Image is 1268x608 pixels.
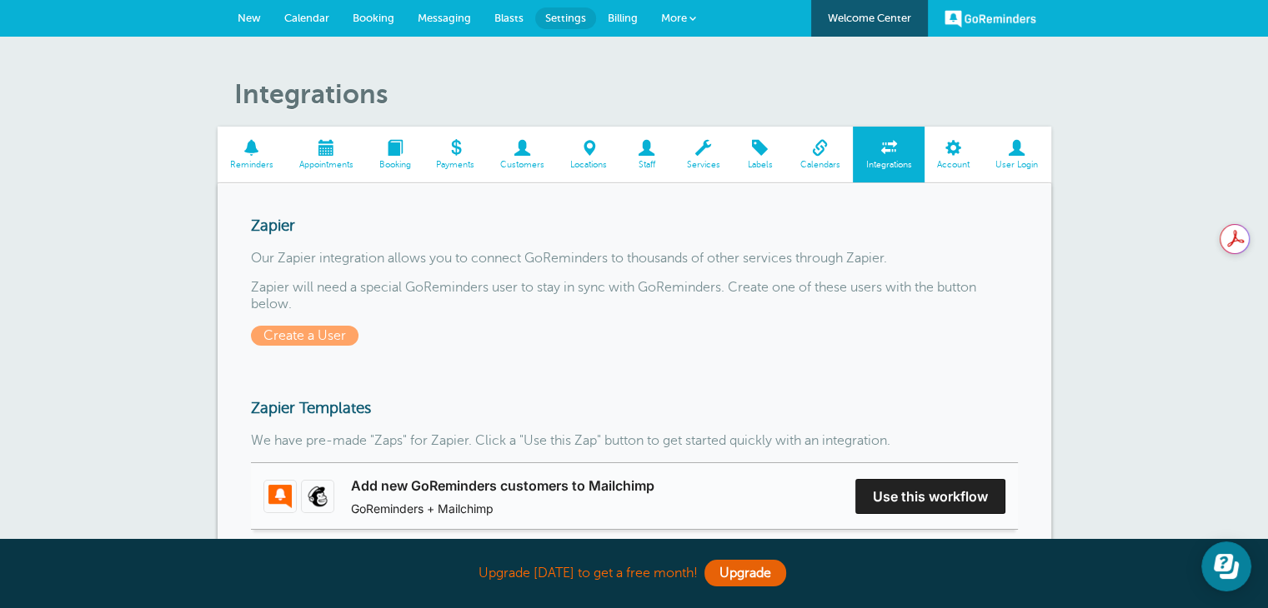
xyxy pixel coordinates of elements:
[226,160,278,170] span: Reminders
[795,160,844,170] span: Calendars
[1201,541,1251,591] iframe: Resource center
[432,160,479,170] span: Payments
[682,160,724,170] span: Services
[374,160,415,170] span: Booking
[251,433,1018,449] p: We have pre-made "Zaps" for Zapier. Click a "Use this Zap" button to get started quickly with an ...
[251,251,1018,267] p: Our Zapier integration allows you to connect GoReminders to thousands of other services through Z...
[741,160,779,170] span: Labels
[494,12,524,24] span: Blasts
[787,127,853,182] a: Calendars
[566,160,612,170] span: Locations
[925,127,983,182] a: Account
[983,127,1051,182] a: User Login
[488,127,558,182] a: Customers
[251,326,358,346] span: Create a User
[366,127,424,182] a: Booking
[558,127,620,182] a: Locations
[218,127,287,182] a: Reminders
[628,160,665,170] span: Staff
[933,160,975,170] span: Account
[661,12,687,24] span: More
[234,78,1051,110] h1: Integrations
[251,328,366,343] a: Create a User
[294,160,358,170] span: Appointments
[545,12,586,24] span: Settings
[418,12,471,24] span: Messaging
[608,12,638,24] span: Billing
[674,127,733,182] a: Services
[284,12,329,24] span: Calendar
[424,127,488,182] a: Payments
[353,12,394,24] span: Booking
[861,160,916,170] span: Integrations
[704,560,786,586] a: Upgrade
[218,556,1051,591] div: Upgrade [DATE] to get a free month!
[619,127,674,182] a: Staff
[535,7,596,29] a: Settings
[251,217,1018,235] h3: Zapier
[991,160,1043,170] span: User Login
[251,399,1018,417] h3: Zapier Templates
[238,12,261,24] span: New
[251,280,1018,311] p: Zapier will need a special GoReminders user to stay in sync with GoReminders. Create one of these...
[496,160,549,170] span: Customers
[286,127,366,182] a: Appointments
[733,127,787,182] a: Labels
